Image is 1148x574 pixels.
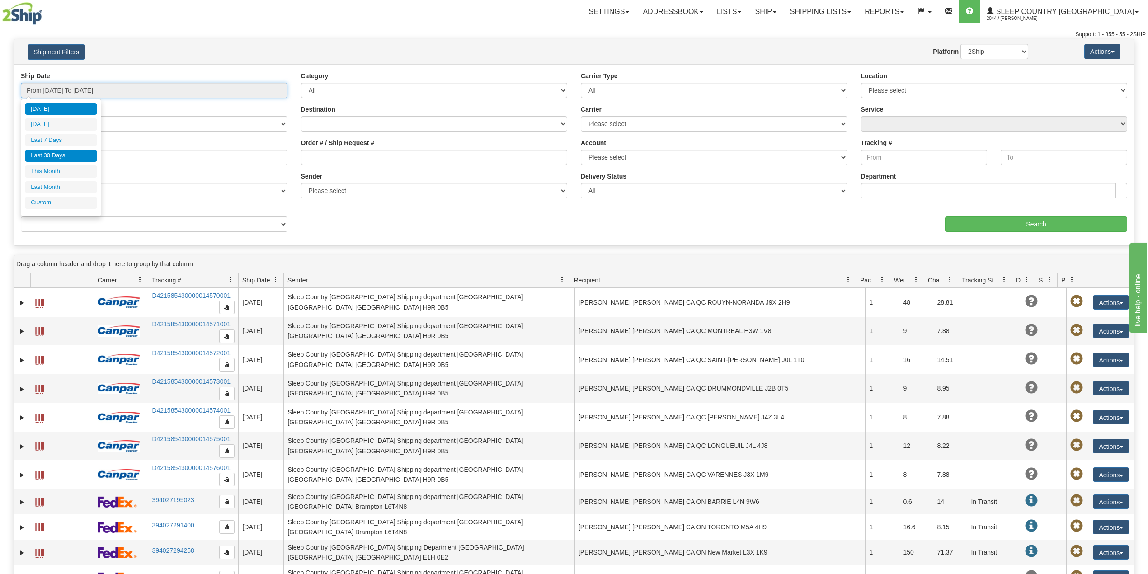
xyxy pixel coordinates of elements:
[223,272,238,287] a: Tracking # filter column settings
[301,105,335,114] label: Destination
[219,444,235,458] button: Copy to clipboard
[899,403,933,432] td: 8
[1025,545,1038,558] span: In Transit
[283,540,574,565] td: Sleep Country [GEOGRAPHIC_DATA] Shipping Department [GEOGRAPHIC_DATA] [GEOGRAPHIC_DATA] [GEOGRAPH...
[962,276,1001,285] span: Tracking Status
[219,329,235,343] button: Copy to clipboard
[942,272,958,287] a: Charge filter column settings
[574,432,866,461] td: [PERSON_NAME] [PERSON_NAME] CA QC LONGUEUIL J4L 4J8
[997,272,1012,287] a: Tracking Status filter column settings
[574,288,866,317] td: [PERSON_NAME] [PERSON_NAME] CA QC ROUYN-NORANDA J9X 2H9
[1025,295,1038,308] span: Unknown
[574,374,866,403] td: [PERSON_NAME] [PERSON_NAME] CA QC DRUMMONDVILLE J2B 0T5
[1039,276,1046,285] span: Shipment Issues
[18,442,27,451] a: Expand
[152,378,231,385] a: D421585430000014573001
[574,514,866,540] td: [PERSON_NAME] [PERSON_NAME] CA ON TORONTO M5A 4H9
[994,8,1134,15] span: Sleep Country [GEOGRAPHIC_DATA]
[152,496,194,503] a: 394027195023
[1070,494,1083,507] span: Pickup Not Assigned
[301,172,322,181] label: Sender
[908,272,924,287] a: Weight filter column settings
[860,276,879,285] span: Packages
[1093,353,1129,367] button: Actions
[967,540,1021,565] td: In Transit
[1025,353,1038,365] span: Unknown
[35,352,44,367] a: Label
[219,358,235,372] button: Copy to clipboard
[152,292,231,299] a: D421585430000014570001
[865,288,899,317] td: 1
[1084,44,1120,59] button: Actions
[875,272,890,287] a: Packages filter column settings
[574,276,600,285] span: Recipient
[238,403,283,432] td: [DATE]
[574,345,866,374] td: [PERSON_NAME] [PERSON_NAME] CA QC SAINT-[PERSON_NAME] J0L 1T0
[152,407,231,414] a: D421585430000014574001
[899,514,933,540] td: 16.6
[933,514,967,540] td: 8.15
[967,489,1021,514] td: In Transit
[219,495,235,508] button: Copy to clipboard
[865,514,899,540] td: 1
[1025,381,1038,394] span: Unknown
[283,345,574,374] td: Sleep Country [GEOGRAPHIC_DATA] Shipping department [GEOGRAPHIC_DATA] [GEOGRAPHIC_DATA] [GEOGRAPH...
[555,272,570,287] a: Sender filter column settings
[861,105,884,114] label: Service
[98,383,140,394] img: 14 - Canpar
[242,276,270,285] span: Ship Date
[283,403,574,432] td: Sleep Country [GEOGRAPHIC_DATA] Shipping department [GEOGRAPHIC_DATA] [GEOGRAPHIC_DATA] [GEOGRAPH...
[783,0,858,23] a: Shipping lists
[7,5,84,16] div: live help - online
[1093,324,1129,338] button: Actions
[1025,468,1038,480] span: Unknown
[899,345,933,374] td: 16
[25,165,97,178] li: This Month
[283,374,574,403] td: Sleep Country [GEOGRAPHIC_DATA] Shipping department [GEOGRAPHIC_DATA] [GEOGRAPHIC_DATA] [GEOGRAPH...
[238,288,283,317] td: [DATE]
[18,523,27,532] a: Expand
[861,138,892,147] label: Tracking #
[35,494,44,508] a: Label
[933,403,967,432] td: 7.88
[283,489,574,514] td: Sleep Country [GEOGRAPHIC_DATA] Shipping department [GEOGRAPHIC_DATA] [GEOGRAPHIC_DATA] Brampton ...
[1127,241,1147,333] iframe: chat widget
[1025,410,1038,423] span: Unknown
[219,387,235,400] button: Copy to clipboard
[35,545,44,559] a: Label
[945,216,1127,232] input: Search
[301,138,375,147] label: Order # / Ship Request #
[1016,276,1024,285] span: Delivery Status
[574,540,866,565] td: [PERSON_NAME] [PERSON_NAME] CA ON New Market L3X 1K9
[865,540,899,565] td: 1
[858,0,911,23] a: Reports
[899,460,933,489] td: 8
[933,345,967,374] td: 14.51
[283,288,574,317] td: Sleep Country [GEOGRAPHIC_DATA] Shipping department [GEOGRAPHIC_DATA] [GEOGRAPHIC_DATA] [GEOGRAPH...
[18,298,27,307] a: Expand
[574,317,866,346] td: [PERSON_NAME] [PERSON_NAME] CA QC MONTREAL H3W 1V8
[899,540,933,565] td: 150
[1025,324,1038,337] span: Unknown
[1001,150,1127,165] input: To
[98,276,117,285] span: Carrier
[18,413,27,422] a: Expand
[865,345,899,374] td: 1
[35,381,44,395] a: Label
[219,473,235,486] button: Copy to clipboard
[219,415,235,429] button: Copy to clipboard
[219,301,235,314] button: Copy to clipboard
[636,0,710,23] a: Addressbook
[1070,439,1083,452] span: Pickup Not Assigned
[574,403,866,432] td: [PERSON_NAME] [PERSON_NAME] CA QC [PERSON_NAME] J4Z 3L4
[152,320,231,328] a: D421585430000014571001
[1064,272,1080,287] a: Pickup Status filter column settings
[152,349,231,357] a: D421585430000014572001
[1070,545,1083,558] span: Pickup Not Assigned
[894,276,913,285] span: Weight
[219,546,235,559] button: Copy to clipboard
[933,317,967,346] td: 7.88
[18,548,27,557] a: Expand
[35,519,44,534] a: Label
[1093,439,1129,453] button: Actions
